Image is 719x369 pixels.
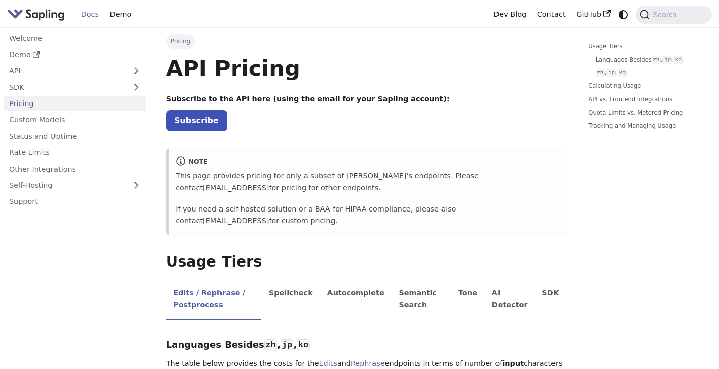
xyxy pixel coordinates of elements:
a: Custom Models [4,113,146,127]
a: Welcome [4,31,146,45]
img: Sapling.ai [7,7,65,22]
li: AI Detector [484,280,535,320]
code: zh [264,339,277,351]
a: Dev Blog [488,7,531,22]
a: SDK [4,80,126,94]
a: Docs [76,7,104,22]
span: Pricing [166,34,195,48]
a: Calculating Usage [588,81,701,91]
button: Switch between dark and light mode (currently system mode) [616,7,631,22]
li: Semantic Search [392,280,451,320]
a: Other Integrations [4,162,146,176]
a: [EMAIL_ADDRESS] [203,217,269,225]
a: Status and Uptime [4,129,146,143]
code: zh [596,69,605,77]
nav: Breadcrumbs [166,34,566,48]
button: Expand sidebar category 'SDK' [126,80,146,94]
p: If you need a self-hosted solution or a BAA for HIPAA compliance, please also contact for custom ... [176,203,559,228]
a: API vs. Frontend Integrations [588,95,701,104]
code: ko [618,69,627,77]
a: Tracking and Managing Usage [588,121,701,131]
h1: API Pricing [166,55,566,82]
a: Demo [4,47,146,62]
strong: input [502,359,524,367]
a: API [4,64,126,78]
code: jp [281,339,293,351]
button: Search (Command+K) [636,6,711,24]
a: Pricing [4,96,146,111]
a: Subscribe [166,110,227,131]
a: Sapling.aiSapling.ai [7,7,68,22]
li: Spellcheck [261,280,320,320]
strong: Subscribe to the API here (using the email for your Sapling account): [166,95,450,103]
li: Autocomplete [320,280,392,320]
h2: Usage Tiers [166,253,566,271]
a: Rephrase [351,359,385,367]
h3: Languages Besides , , [166,339,566,351]
a: Self-Hosting [4,178,146,193]
a: Contact [532,7,571,22]
a: zh,jp,ko [596,68,697,78]
a: GitHub [571,7,616,22]
code: ko [674,56,683,64]
code: zh [652,56,661,64]
button: Expand sidebar category 'API' [126,64,146,78]
code: jp [606,69,616,77]
a: Rate Limits [4,145,146,160]
li: Tone [451,280,485,320]
p: This page provides pricing for only a subset of [PERSON_NAME]'s endpoints. Please contact for pri... [176,170,559,194]
a: Support [4,194,146,209]
a: Edits [319,359,337,367]
span: Search [650,11,682,19]
a: Languages Besideszh,jp,ko [596,55,697,65]
li: Edits / Rephrase / Postprocess [166,280,262,320]
a: Usage Tiers [588,42,701,51]
li: SDK [535,280,566,320]
a: Quota Limits vs. Metered Pricing [588,108,701,118]
a: [EMAIL_ADDRESS] [203,184,269,192]
code: jp [662,56,672,64]
a: Demo [104,7,137,22]
div: note [176,156,559,168]
code: ko [297,339,309,351]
